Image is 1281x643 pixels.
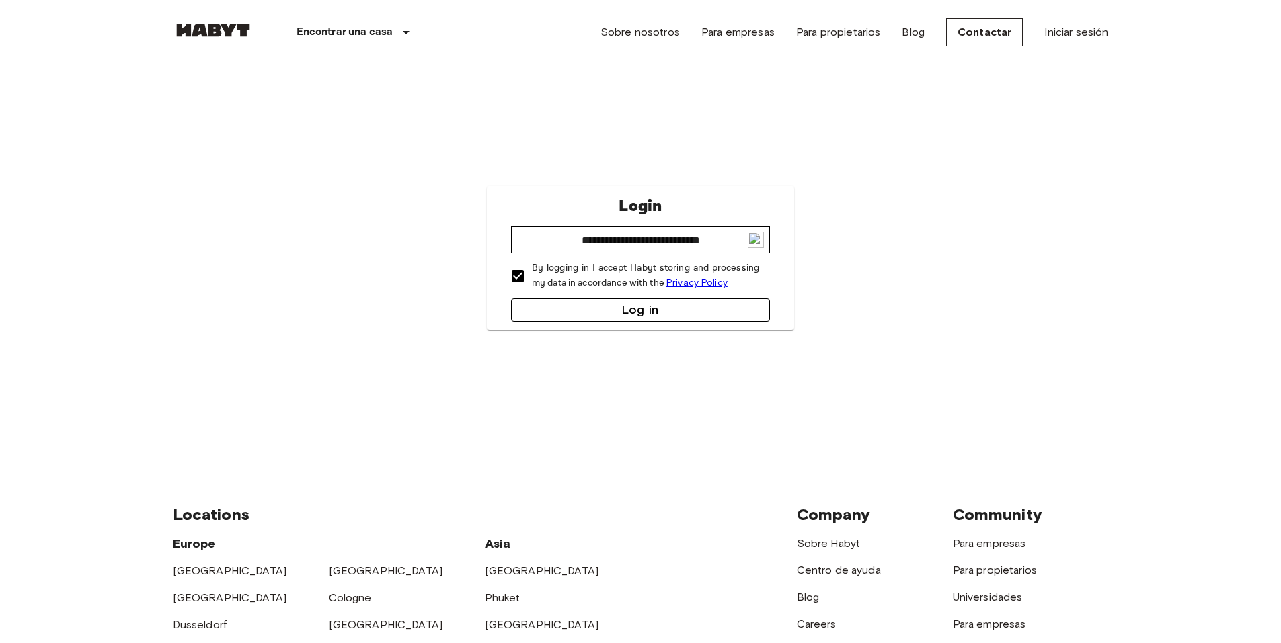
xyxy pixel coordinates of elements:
[532,261,759,290] p: By logging in I accept Habyt storing and processing my data in accordance with the
[953,617,1026,630] a: Para empresas
[902,24,925,40] a: Blog
[666,277,728,288] a: Privacy Policy
[748,232,764,248] img: ext_logo_danger.svg
[485,564,599,577] a: [GEOGRAPHIC_DATA]
[1044,24,1108,40] a: Iniciar sesión
[953,591,1023,603] a: Universidades
[953,537,1026,550] a: Para empresas
[173,505,249,524] span: Locations
[329,618,443,631] a: [GEOGRAPHIC_DATA]
[485,591,520,604] a: Phuket
[797,617,837,630] a: Careers
[173,591,287,604] a: [GEOGRAPHIC_DATA]
[173,536,216,551] span: Europe
[797,505,871,524] span: Company
[173,564,287,577] a: [GEOGRAPHIC_DATA]
[173,618,227,631] a: Dusseldorf
[485,618,599,631] a: [GEOGRAPHIC_DATA]
[173,24,254,37] img: Habyt
[329,591,372,604] a: Cologne
[329,564,443,577] a: [GEOGRAPHIC_DATA]
[953,505,1042,524] span: Community
[619,194,662,218] p: Login
[297,24,393,40] p: Encontrar una casa
[600,24,680,40] a: Sobre nosotros
[485,536,511,551] span: Asia
[796,24,881,40] a: Para propietarios
[701,24,775,40] a: Para empresas
[797,537,861,550] a: Sobre Habyt
[511,298,770,322] button: Log in
[953,564,1038,576] a: Para propietarios
[946,18,1023,46] a: Contactar
[797,591,820,603] a: Blog
[797,564,881,576] a: Centro de ayuda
